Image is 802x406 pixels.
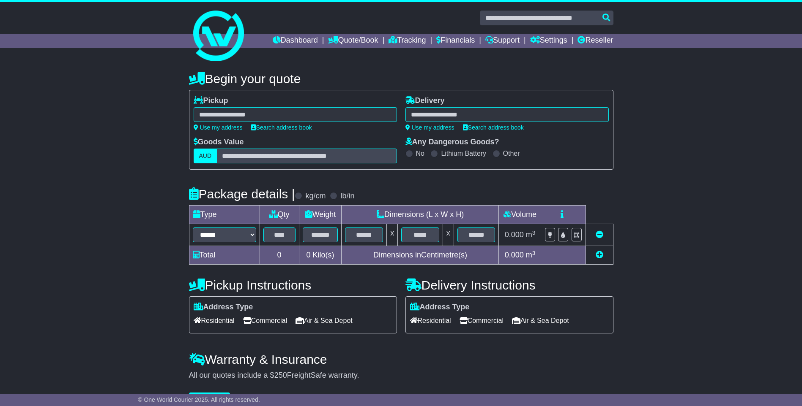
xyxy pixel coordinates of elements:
[387,224,398,246] td: x
[596,251,603,259] a: Add new item
[578,34,613,48] a: Reseller
[194,96,228,106] label: Pickup
[194,124,243,131] a: Use my address
[410,303,470,312] label: Address Type
[485,34,520,48] a: Support
[138,396,260,403] span: © One World Courier 2025. All rights reserved.
[189,352,613,366] h4: Warranty & Insurance
[436,34,475,48] a: Financials
[189,187,295,201] h4: Package details |
[194,303,253,312] label: Address Type
[441,149,486,157] label: Lithium Battery
[328,34,378,48] a: Quote/Book
[512,314,569,327] span: Air & Sea Depot
[189,246,260,265] td: Total
[405,278,613,292] h4: Delivery Instructions
[410,314,451,327] span: Residential
[273,34,318,48] a: Dashboard
[306,251,310,259] span: 0
[299,206,342,224] td: Weight
[405,96,445,106] label: Delivery
[189,206,260,224] td: Type
[243,314,287,327] span: Commercial
[260,206,299,224] td: Qty
[505,230,524,239] span: 0.000
[405,138,499,147] label: Any Dangerous Goods?
[463,124,524,131] a: Search address book
[342,246,499,265] td: Dimensions in Centimetre(s)
[194,314,235,327] span: Residential
[405,124,454,131] a: Use my address
[194,138,244,147] label: Goods Value
[503,149,520,157] label: Other
[530,34,567,48] a: Settings
[596,230,603,239] a: Remove this item
[296,314,353,327] span: Air & Sea Depot
[526,251,536,259] span: m
[460,314,504,327] span: Commercial
[340,192,354,201] label: lb/in
[416,149,424,157] label: No
[251,124,312,131] a: Search address book
[189,278,397,292] h4: Pickup Instructions
[342,206,499,224] td: Dimensions (L x W x H)
[260,246,299,265] td: 0
[532,230,536,236] sup: 3
[443,224,454,246] td: x
[299,246,342,265] td: Kilo(s)
[389,34,426,48] a: Tracking
[305,192,326,201] label: kg/cm
[189,371,613,380] div: All our quotes include a $ FreightSafe warranty.
[499,206,541,224] td: Volume
[532,250,536,256] sup: 3
[505,251,524,259] span: 0.000
[526,230,536,239] span: m
[274,371,287,379] span: 250
[189,72,613,86] h4: Begin your quote
[194,149,217,163] label: AUD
